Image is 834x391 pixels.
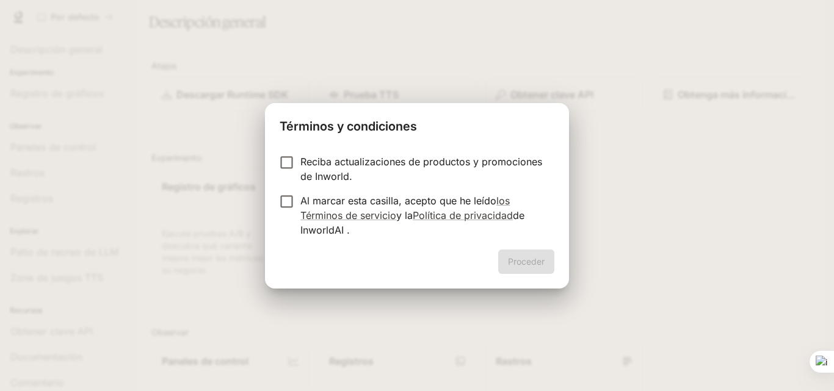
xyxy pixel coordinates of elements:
[300,195,496,207] font: Al marcar esta casilla, acepto que he leído
[300,195,510,221] a: los Términos de servicio
[280,119,417,134] font: Términos y condiciones
[413,209,513,221] a: Política de privacidad
[396,209,413,221] font: y la
[300,209,524,236] font: de InworldAI .
[300,156,542,182] font: Reciba actualizaciones de productos y promociones de Inworld.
